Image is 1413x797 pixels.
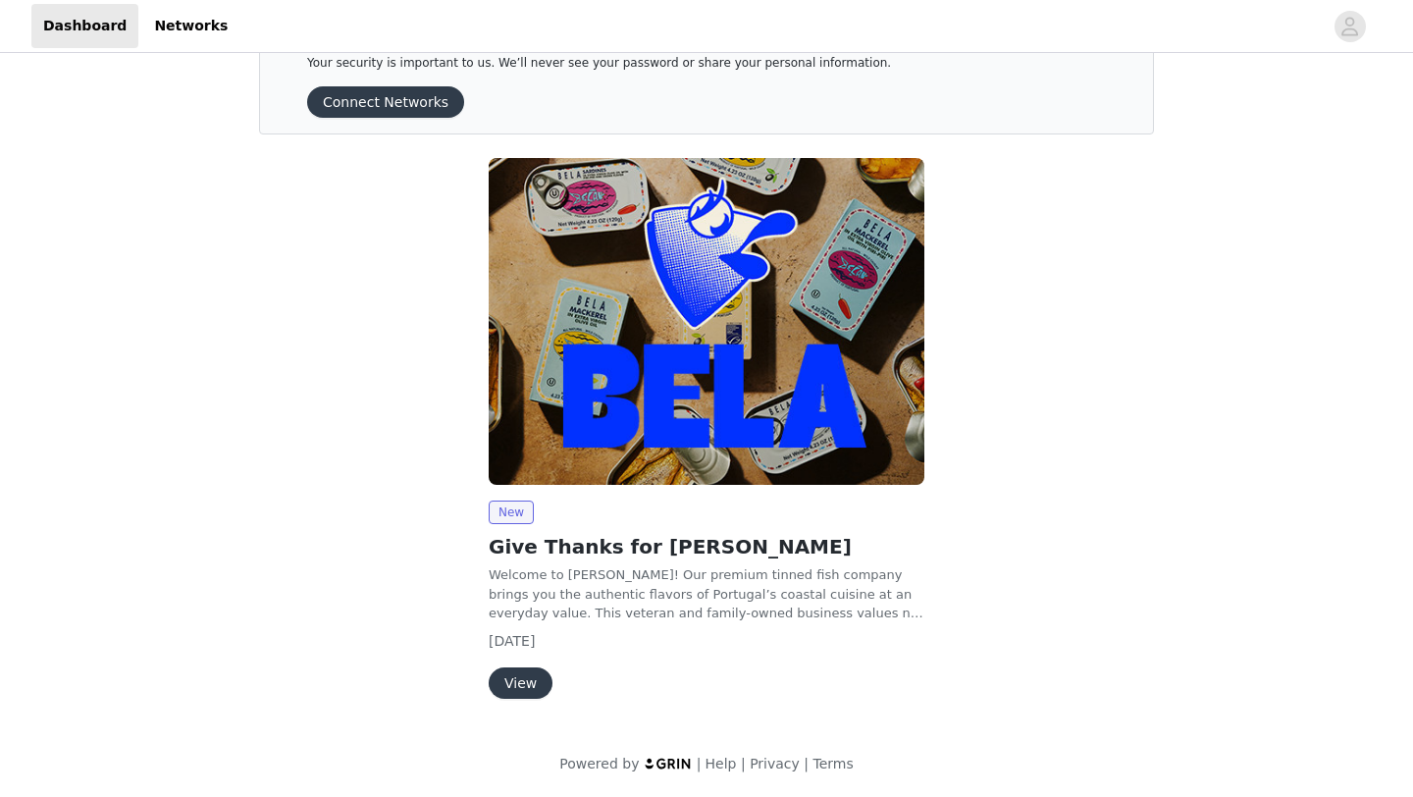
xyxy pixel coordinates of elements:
button: Connect Networks [307,86,464,118]
p: Your security is important to us. We’ll never see your password or share your personal information. [307,56,1058,71]
img: logo [644,757,693,770]
button: View [489,667,552,699]
img: BELA Brand Seafood [489,158,924,485]
span: | [741,756,746,771]
span: | [697,756,702,771]
a: View [489,676,552,691]
span: Powered by [559,756,639,771]
a: Terms [812,756,853,771]
a: Dashboard [31,4,138,48]
p: Welcome to [PERSON_NAME]! Our premium tinned fish company brings you the authentic flavors of Por... [489,565,924,623]
a: Help [706,756,737,771]
span: New [489,501,534,524]
div: avatar [1340,11,1359,42]
span: [DATE] [489,633,535,649]
a: Networks [142,4,239,48]
a: Privacy [750,756,800,771]
span: | [804,756,809,771]
h2: Give Thanks for [PERSON_NAME] [489,532,924,561]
